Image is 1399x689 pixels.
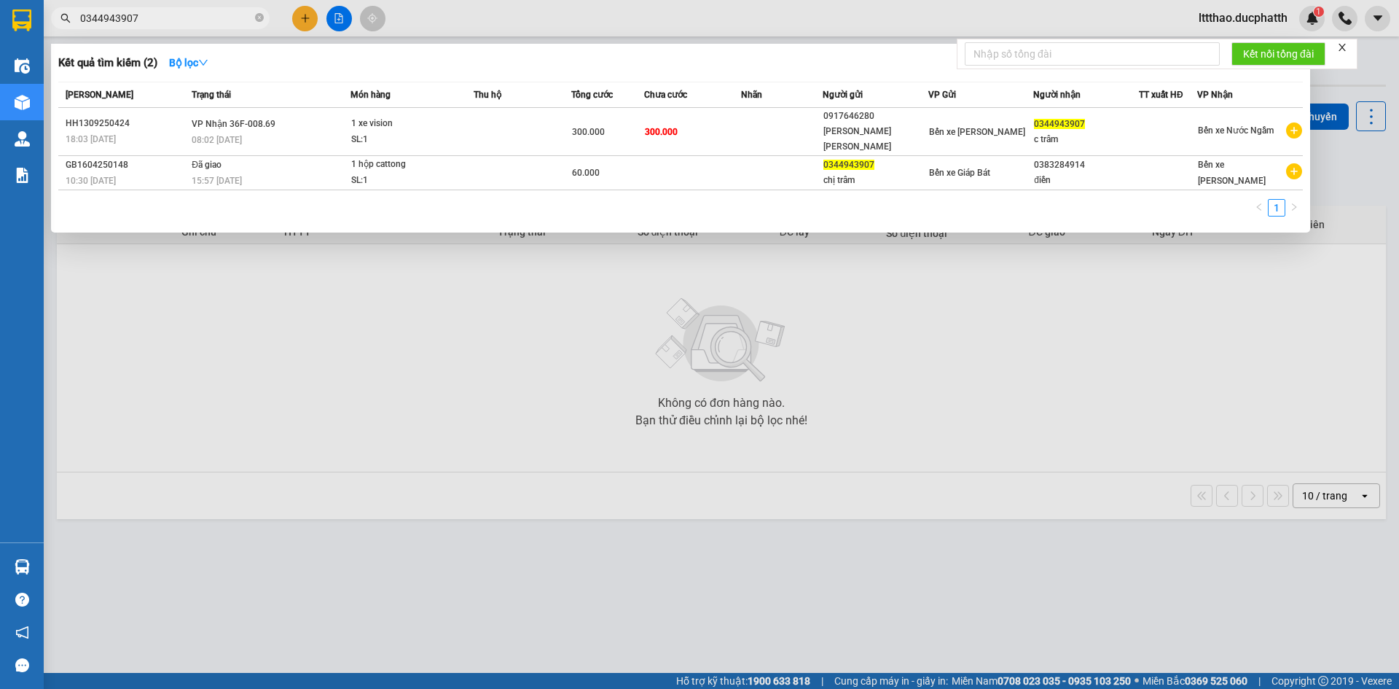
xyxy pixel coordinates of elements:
input: Tìm tên, số ĐT hoặc mã đơn [80,10,252,26]
li: Previous Page [1250,199,1268,217]
img: warehouse-icon [15,95,30,110]
span: Món hàng [350,90,391,100]
div: 0383284914 [1034,157,1138,173]
span: VP Nhận [1197,90,1233,100]
div: 1 xe vision [351,116,461,132]
div: 1 hộp cattong [351,157,461,173]
div: điền [1034,173,1138,188]
span: 15:57 [DATE] [192,176,242,186]
span: left [1255,203,1263,211]
span: 300.000 [572,127,605,137]
span: Bến xe Nước Ngầm [1198,125,1274,136]
span: close-circle [255,12,264,26]
span: Người gửi [823,90,863,100]
input: Nhập số tổng đài [965,42,1220,66]
span: Tổng cước [571,90,613,100]
span: question-circle [15,593,29,607]
div: chị trâm [823,173,928,188]
div: HH1309250424 [66,116,187,131]
button: right [1285,199,1303,217]
span: VP Gửi [928,90,956,100]
div: SL: 1 [351,173,461,189]
span: Người nhận [1033,90,1081,100]
span: notification [15,626,29,639]
span: Trạng thái [192,90,231,100]
span: 300.000 [645,127,678,137]
span: [PERSON_NAME] [66,90,133,100]
span: 0344943907 [1034,119,1085,129]
img: warehouse-icon [15,559,30,575]
span: 18:03 [DATE] [66,134,116,144]
div: [PERSON_NAME] [PERSON_NAME] [823,124,928,155]
img: warehouse-icon [15,58,30,74]
img: solution-icon [15,168,30,183]
h3: Kết quả tìm kiếm ( 2 ) [58,55,157,71]
div: 0917646280 [823,109,928,124]
span: plus-circle [1286,163,1302,179]
div: GB1604250148 [66,157,187,173]
button: left [1250,199,1268,217]
span: TT xuất HĐ [1139,90,1183,100]
span: right [1290,203,1298,211]
div: c trâm [1034,132,1138,147]
li: 1 [1268,199,1285,217]
span: VP Nhận 36F-008.69 [192,119,275,129]
span: Thu hộ [474,90,501,100]
span: Đã giao [192,160,222,170]
span: Nhãn [741,90,762,100]
img: logo-vxr [12,9,31,31]
button: Kết nối tổng đài [1231,42,1325,66]
span: 10:30 [DATE] [66,176,116,186]
li: Next Page [1285,199,1303,217]
span: Bến xe Giáp Bát [929,168,990,178]
strong: Bộ lọc [169,57,208,69]
button: Bộ lọcdown [157,51,220,74]
img: warehouse-icon [15,131,30,147]
span: down [198,58,208,68]
span: Kết nối tổng đài [1243,46,1314,62]
span: 60.000 [572,168,600,178]
span: close [1337,42,1347,52]
div: SL: 1 [351,132,461,148]
span: plus-circle [1286,122,1302,139]
a: 1 [1269,200,1285,216]
span: close-circle [255,13,264,22]
span: 0344943907 [823,160,874,170]
span: Chưa cước [644,90,687,100]
span: Bến xe [PERSON_NAME] [929,127,1025,137]
span: message [15,658,29,672]
span: search [60,13,71,23]
span: Bến xe [PERSON_NAME] [1198,160,1266,186]
span: 08:02 [DATE] [192,135,242,145]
